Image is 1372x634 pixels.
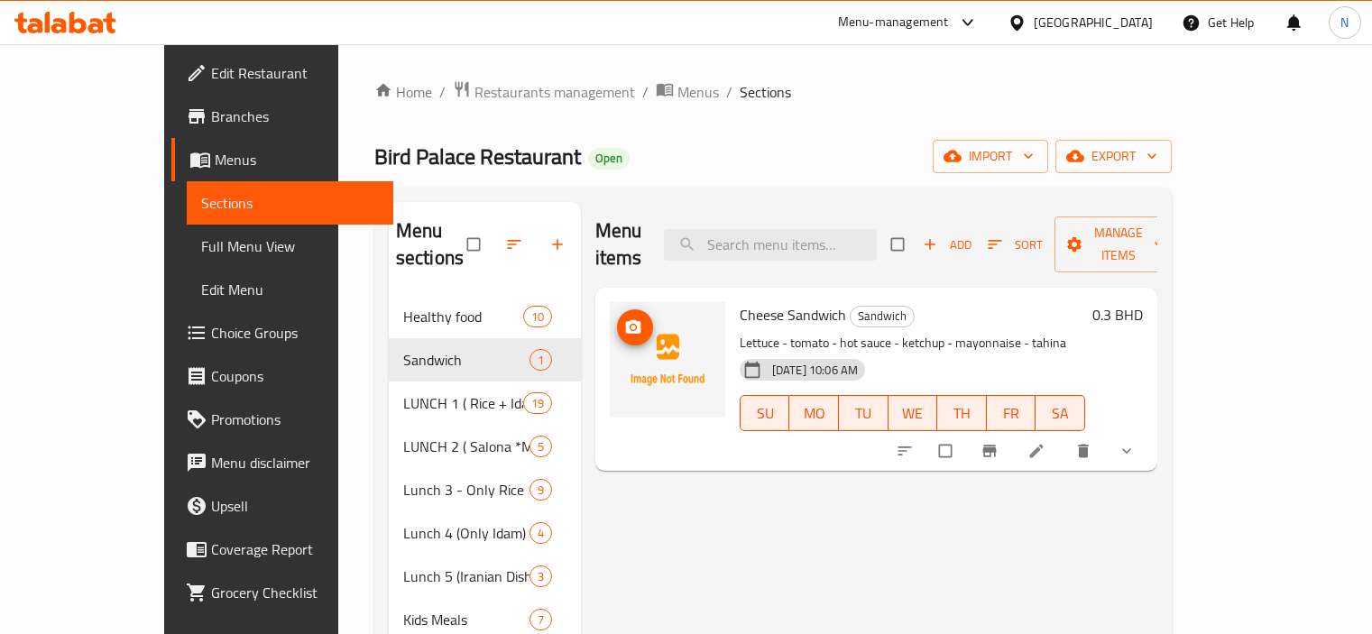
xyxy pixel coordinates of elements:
[983,231,1047,259] button: Sort
[595,217,642,271] h2: Menu items
[403,479,529,501] span: Lunch 3 - Only Rice
[987,395,1036,431] button: FR
[1043,400,1078,427] span: SA
[530,352,551,369] span: 1
[374,80,1172,104] nav: breadcrumb
[1027,442,1049,460] a: Edit menu item
[211,452,379,473] span: Menu disclaimer
[211,365,379,387] span: Coupons
[201,279,379,300] span: Edit Menu
[740,332,1085,354] p: Lettuce - tomato - hot sauce - ketchup - mayonnaise - tahina
[1034,13,1153,32] div: [GEOGRAPHIC_DATA]
[765,362,865,379] span: [DATE] 10:06 AM
[740,301,846,328] span: Cheese Sandwich
[171,398,393,441] a: Promotions
[389,511,581,555] div: Lunch 4 (Only Idam)4
[530,438,551,455] span: 5
[529,565,552,587] div: items
[988,234,1043,255] span: Sort
[928,434,966,468] span: Select to update
[1069,222,1168,267] span: Manage items
[171,354,393,398] a: Coupons
[748,400,782,427] span: SU
[588,148,630,170] div: Open
[944,400,980,427] span: TH
[947,145,1034,168] span: import
[171,441,393,484] a: Menu disclaimer
[530,525,551,542] span: 4
[839,395,889,431] button: TU
[389,425,581,468] div: LUNCH 2 ( Salona *Maraq*)5
[171,311,393,354] a: Choice Groups
[403,349,529,371] span: Sandwich
[885,431,928,471] button: sort-choices
[1054,216,1183,272] button: Manage items
[211,322,379,344] span: Choice Groups
[456,227,494,262] span: Select all sections
[389,381,581,425] div: LUNCH 1 ( Rice + Idam)19
[923,234,971,255] span: Add
[389,338,581,381] div: Sandwich1
[789,395,839,431] button: MO
[374,136,581,177] span: Bird Palace Restaurant
[389,555,581,598] div: Lunch 5 (Iranian Dish)3
[403,522,529,544] div: Lunch 4 (Only Idam)
[211,538,379,560] span: Coverage Report
[439,81,446,103] li: /
[937,395,987,431] button: TH
[1092,302,1143,327] h6: 0.3 BHD
[642,81,649,103] li: /
[529,479,552,501] div: items
[524,308,551,326] span: 10
[403,392,523,414] span: LUNCH 1 ( Rice + Idam)
[933,140,1048,173] button: import
[201,192,379,214] span: Sections
[171,571,393,614] a: Grocery Checklist
[215,149,379,170] span: Menus
[976,231,1054,259] span: Sort items
[187,268,393,311] a: Edit Menu
[403,306,523,327] span: Healthy food
[1107,431,1150,471] button: show more
[529,349,552,371] div: items
[1036,395,1085,431] button: SA
[588,151,630,166] span: Open
[474,81,635,103] span: Restaurants management
[374,81,432,103] a: Home
[211,495,379,517] span: Upsell
[389,295,581,338] div: Healthy food10
[211,409,379,430] span: Promotions
[610,302,725,418] img: Cheese Sandwich
[1118,442,1136,460] svg: Show Choices
[970,431,1013,471] button: Branch-specific-item
[403,436,529,457] span: LUNCH 2 ( Salona *Maraq*)
[403,609,529,630] span: Kids Meals
[617,309,653,345] button: upload picture
[211,582,379,603] span: Grocery Checklist
[403,565,529,587] span: Lunch 5 (Iranian Dish)
[851,306,914,326] span: Sandwich
[396,217,467,271] h2: Menu sections
[529,609,552,630] div: items
[171,51,393,95] a: Edit Restaurant
[523,392,552,414] div: items
[1070,145,1157,168] span: export
[171,138,393,181] a: Menus
[896,400,931,427] span: WE
[994,400,1029,427] span: FR
[187,225,393,268] a: Full Menu View
[889,395,938,431] button: WE
[211,62,379,84] span: Edit Restaurant
[201,235,379,257] span: Full Menu View
[453,80,635,104] a: Restaurants management
[524,395,551,412] span: 19
[1064,431,1107,471] button: delete
[389,468,581,511] div: Lunch 3 - Only Rice9
[529,522,552,544] div: items
[740,81,791,103] span: Sections
[846,400,881,427] span: TU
